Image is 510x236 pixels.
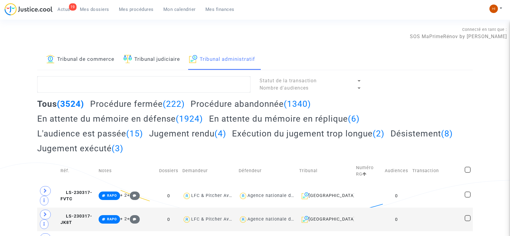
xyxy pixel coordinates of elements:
span: (2) [373,129,384,139]
td: Tribunal [297,158,354,184]
div: [GEOGRAPHIC_DATA] [299,192,352,199]
span: Statut de la transaction [260,78,317,84]
span: + [127,193,140,198]
td: Transaction [410,158,463,184]
span: LS-230317-JK8T [60,214,92,225]
td: Notes [96,158,157,184]
img: icon-archive.svg [302,192,309,199]
a: Tribunal de commerce [46,49,114,70]
span: Mes finances [205,7,234,12]
td: Réf. [58,158,96,184]
h2: Procédure abandonnée [191,99,311,109]
img: icon-user.svg [182,192,191,200]
span: Mes dossiers [80,7,109,12]
img: fc99b196863ffcca57bb8fe2645aafd9 [489,5,498,13]
td: Demandeur [180,158,237,184]
span: Mes procédures [119,7,154,12]
a: Tribunal administratif [189,49,255,70]
h2: En attente du mémoire en réplique [209,113,360,124]
td: Défendeur [237,158,297,184]
td: 0 [157,208,180,231]
h2: Jugement rendu [149,128,226,139]
a: Mes procédures [114,5,159,14]
img: icon-faciliter-sm.svg [123,55,132,63]
div: 19 [69,3,77,11]
img: icon-user.svg [239,215,247,224]
span: + 2 [120,193,127,198]
td: 0 [383,208,410,231]
span: (3524) [57,99,84,109]
span: (1340) [284,99,311,109]
h2: Jugement exécuté [37,143,123,154]
a: Tribunal judiciaire [123,49,180,70]
span: Nombre d'audiences [260,85,309,91]
a: Mon calendrier [159,5,201,14]
span: RAPO [107,217,117,221]
span: (6) [348,114,360,124]
h2: Procédure fermée [90,99,185,109]
span: (15) [126,129,143,139]
div: LFC & Pitcher Avocat [191,193,239,198]
h2: Tous [37,99,84,109]
span: (3) [112,143,123,153]
span: Connecté en tant que : [462,27,507,32]
td: Numéro RG [354,158,383,184]
span: (8) [441,129,453,139]
h2: En attente du mémoire en défense [37,113,203,124]
span: LS-230317-FVTC [60,190,92,202]
a: Mes finances [201,5,239,14]
span: Actus [57,7,70,12]
h2: Désistement [391,128,453,139]
img: jc-logo.svg [5,3,53,15]
td: 0 [157,184,180,208]
div: Agence nationale de l'habitat [247,217,314,222]
div: [GEOGRAPHIC_DATA] [299,216,352,223]
a: 19Actus [53,5,75,14]
img: icon-banque.svg [46,55,55,63]
a: Mes dossiers [75,5,114,14]
h2: L'audience est passée [37,128,143,139]
span: + 2 [120,216,127,221]
div: Agence nationale de l'habitat [247,193,314,198]
img: icon-archive.svg [189,55,197,63]
span: (222) [163,99,185,109]
h2: Exécution du jugement trop longue [232,128,384,139]
span: (4) [214,129,226,139]
td: 0 [383,184,410,208]
img: icon-user.svg [239,192,247,200]
span: (1924) [176,114,203,124]
div: LFC & Pitcher Avocat [191,217,239,222]
span: + [127,216,140,221]
span: RAPO [107,194,117,198]
td: Audiences [383,158,410,184]
img: icon-user.svg [182,215,191,224]
img: icon-archive.svg [302,216,309,223]
span: Mon calendrier [163,7,196,12]
td: Dossiers [157,158,180,184]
